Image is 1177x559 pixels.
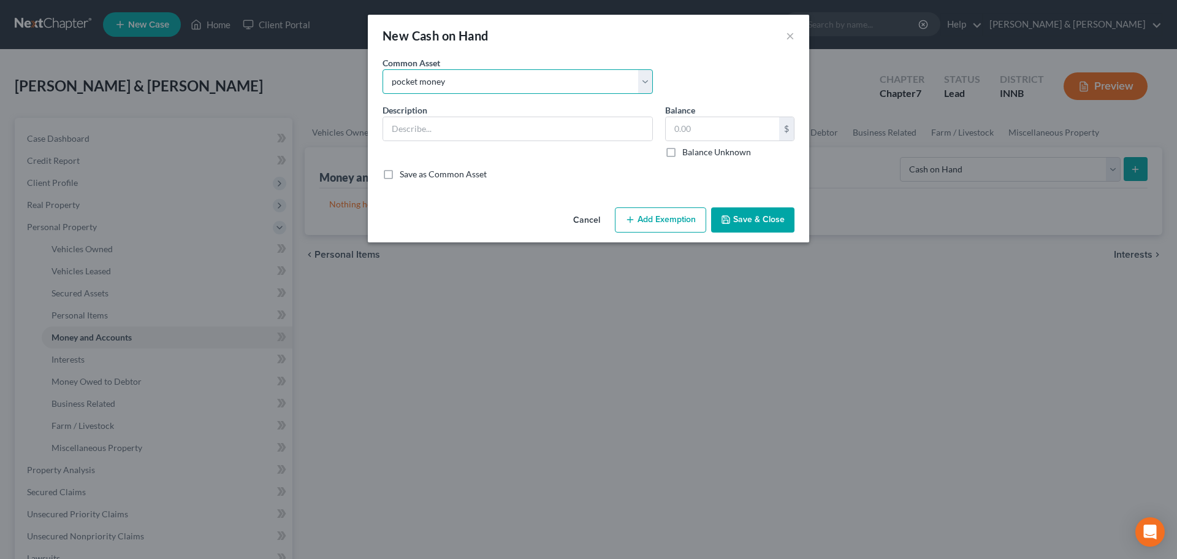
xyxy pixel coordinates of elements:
[383,105,427,115] span: Description
[666,117,779,141] input: 0.00
[383,56,440,69] label: Common Asset
[383,27,488,44] div: New Cash on Hand
[1135,517,1165,547] div: Open Intercom Messenger
[400,168,487,180] label: Save as Common Asset
[563,209,610,233] button: Cancel
[682,146,751,158] label: Balance Unknown
[383,117,652,141] input: Describe...
[615,207,706,233] button: Add Exemption
[711,207,794,233] button: Save & Close
[665,104,695,117] label: Balance
[786,28,794,43] button: ×
[779,117,794,141] div: $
